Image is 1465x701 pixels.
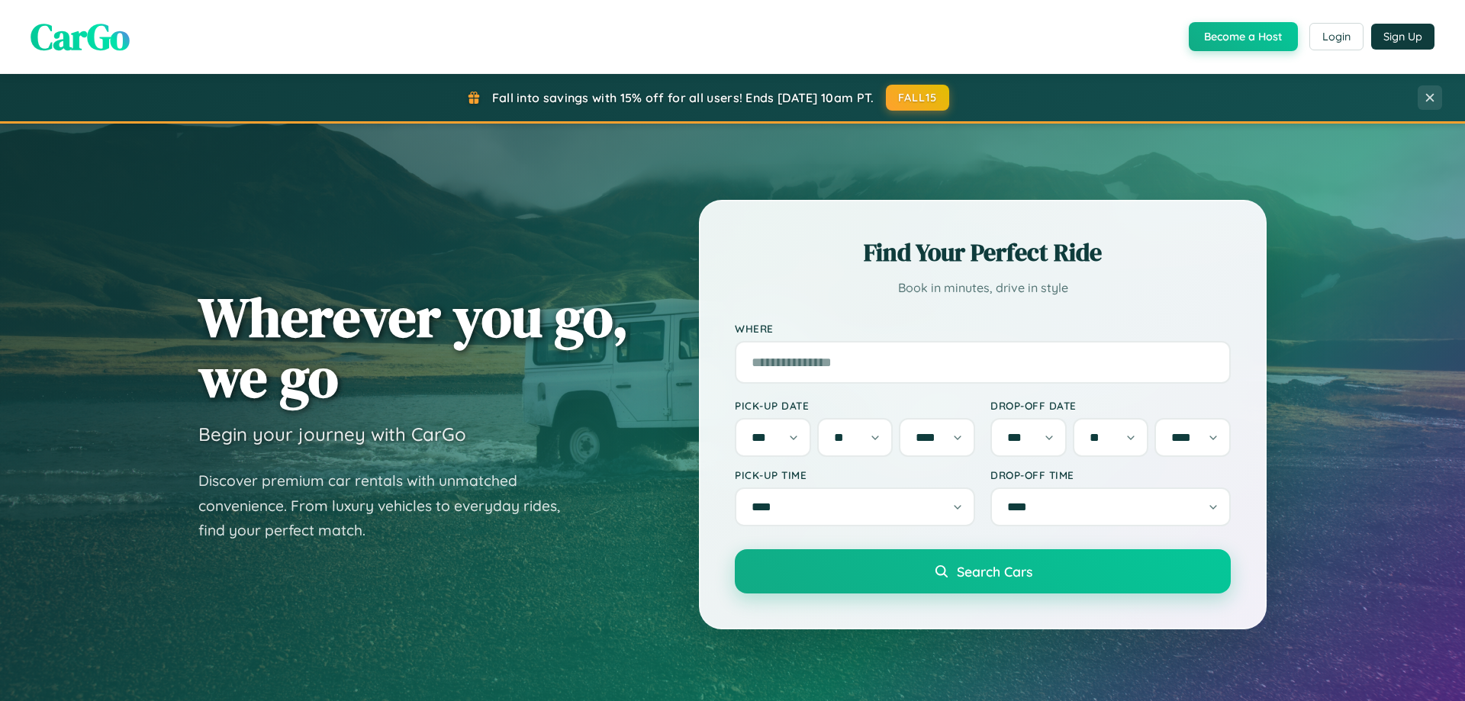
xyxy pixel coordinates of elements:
h1: Wherever you go, we go [198,287,629,407]
label: Drop-off Date [990,399,1231,412]
label: Pick-up Time [735,468,975,481]
span: Search Cars [957,563,1032,580]
label: Drop-off Time [990,468,1231,481]
button: Sign Up [1371,24,1434,50]
label: Where [735,322,1231,335]
span: CarGo [31,11,130,62]
button: Login [1309,23,1364,50]
p: Book in minutes, drive in style [735,277,1231,299]
h2: Find Your Perfect Ride [735,236,1231,269]
label: Pick-up Date [735,399,975,412]
button: Search Cars [735,549,1231,593]
span: Fall into savings with 15% off for all users! Ends [DATE] 10am PT. [492,90,874,105]
button: Become a Host [1189,22,1298,51]
p: Discover premium car rentals with unmatched convenience. From luxury vehicles to everyday rides, ... [198,468,580,543]
h3: Begin your journey with CarGo [198,423,466,445]
button: FALL15 [886,85,950,111]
